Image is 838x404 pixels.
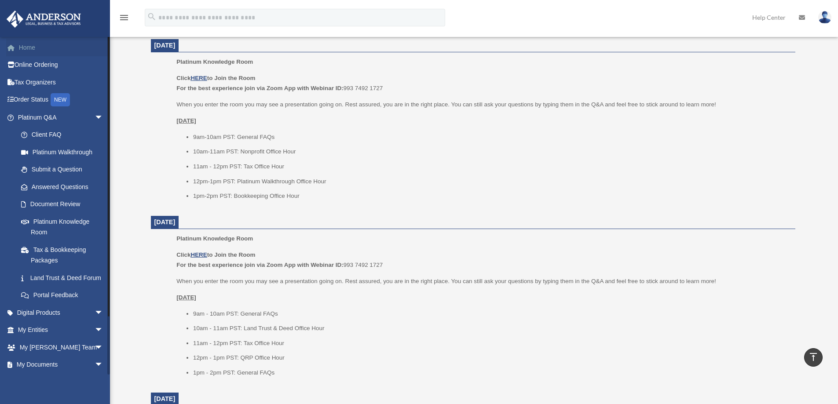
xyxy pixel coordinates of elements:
[154,395,176,402] span: [DATE]
[147,12,157,22] i: search
[176,294,196,301] u: [DATE]
[176,262,343,268] b: For the best experience join via Zoom App with Webinar ID:
[176,73,789,94] p: 993 7492 1727
[4,11,84,28] img: Anderson Advisors Platinum Portal
[154,42,176,49] span: [DATE]
[95,356,112,374] span: arrow_drop_down
[12,178,117,196] a: Answered Questions
[190,251,207,258] a: HERE
[6,304,117,321] a: Digital Productsarrow_drop_down
[193,191,789,201] li: 1pm-2pm PST: Bookkeeping Office Hour
[176,276,789,287] p: When you enter the room you may see a presentation going on. Rest assured, you are in the right p...
[176,117,196,124] u: [DATE]
[176,250,789,270] p: 993 7492 1727
[190,75,207,81] a: HERE
[176,75,255,81] b: Click to Join the Room
[6,321,117,339] a: My Entitiesarrow_drop_down
[176,99,789,110] p: When you enter the room you may see a presentation going on. Rest assured, you are in the right p...
[808,352,819,362] i: vertical_align_top
[12,287,117,304] a: Portal Feedback
[818,11,831,24] img: User Pic
[176,251,255,258] b: Click to Join the Room
[6,338,117,356] a: My [PERSON_NAME] Teamarrow_drop_down
[95,373,112,391] span: arrow_drop_down
[6,373,117,391] a: Online Learningarrow_drop_down
[6,56,117,74] a: Online Ordering
[12,241,117,269] a: Tax & Bookkeeping Packages
[95,304,112,322] span: arrow_drop_down
[12,269,117,287] a: Land Trust & Deed Forum
[51,93,70,106] div: NEW
[6,73,117,91] a: Tax Organizers
[193,323,789,334] li: 10am - 11am PST: Land Trust & Deed Office Hour
[193,338,789,349] li: 11am - 12pm PST: Tax Office Hour
[95,321,112,339] span: arrow_drop_down
[12,196,117,213] a: Document Review
[193,353,789,363] li: 12pm - 1pm PST: QRP Office Hour
[193,132,789,142] li: 9am-10am PST: General FAQs
[119,12,129,23] i: menu
[804,348,823,367] a: vertical_align_top
[6,356,117,374] a: My Documentsarrow_drop_down
[193,368,789,378] li: 1pm - 2pm PST: General FAQs
[176,235,253,242] span: Platinum Knowledge Room
[119,15,129,23] a: menu
[154,218,176,226] span: [DATE]
[193,161,789,172] li: 11am - 12pm PST: Tax Office Hour
[95,338,112,357] span: arrow_drop_down
[193,176,789,187] li: 12pm-1pm PST: Platinum Walkthrough Office Hour
[176,58,253,65] span: Platinum Knowledge Room
[193,309,789,319] li: 9am - 10am PST: General FAQs
[176,85,343,91] b: For the best experience join via Zoom App with Webinar ID:
[6,109,117,126] a: Platinum Q&Aarrow_drop_down
[12,161,117,178] a: Submit a Question
[6,91,117,109] a: Order StatusNEW
[12,143,117,161] a: Platinum Walkthrough
[12,126,117,144] a: Client FAQ
[6,39,117,56] a: Home
[193,146,789,157] li: 10am-11am PST: Nonprofit Office Hour
[12,213,112,241] a: Platinum Knowledge Room
[95,109,112,127] span: arrow_drop_down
